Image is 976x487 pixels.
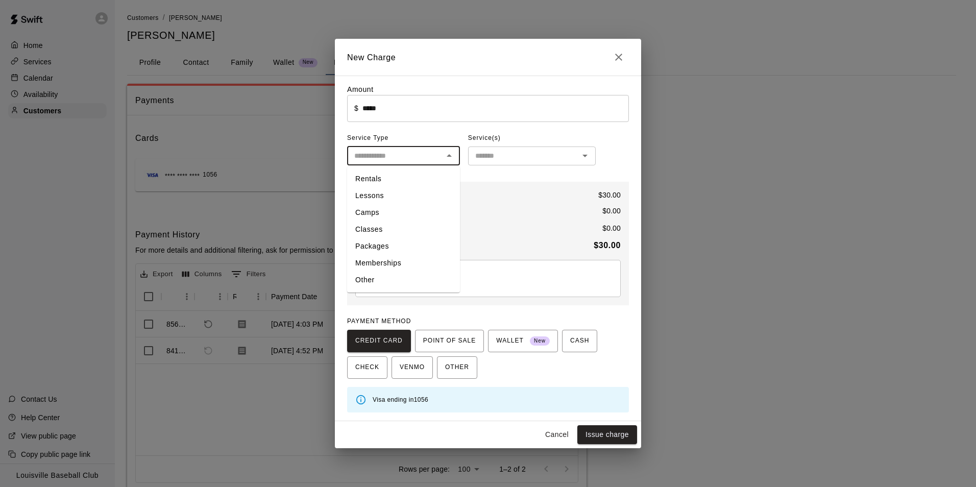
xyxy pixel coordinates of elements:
[347,330,411,352] button: CREDIT CARD
[496,333,550,349] span: WALLET
[347,255,460,272] li: Memberships
[570,333,589,349] span: CASH
[347,356,387,379] button: CHECK
[602,206,621,216] p: $ 0.00
[578,149,592,163] button: Open
[445,359,469,376] span: OTHER
[392,356,433,379] button: VENMO
[530,334,550,348] span: New
[598,190,621,200] p: $ 30.00
[355,333,403,349] span: CREDIT CARD
[442,149,456,163] button: Close
[577,425,637,444] button: Issue charge
[423,333,476,349] span: POINT OF SALE
[594,241,621,250] b: $ 30.00
[347,204,460,221] li: Camps
[541,425,573,444] button: Cancel
[400,359,425,376] span: VENMO
[347,318,411,325] span: PAYMENT METHOD
[347,272,460,288] li: Other
[608,47,629,67] button: Close
[347,238,460,255] li: Packages
[488,330,558,352] button: WALLET New
[355,359,379,376] span: CHECK
[347,85,374,93] label: Amount
[347,187,460,204] li: Lessons
[437,356,477,379] button: OTHER
[468,130,501,147] span: Service(s)
[347,221,460,238] li: Classes
[347,171,460,187] li: Rentals
[347,130,460,147] span: Service Type
[354,103,358,113] p: $
[415,330,484,352] button: POINT OF SALE
[335,39,641,76] h2: New Charge
[602,223,621,233] p: $ 0.00
[373,396,428,403] span: Visa ending in 1056
[562,330,597,352] button: CASH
